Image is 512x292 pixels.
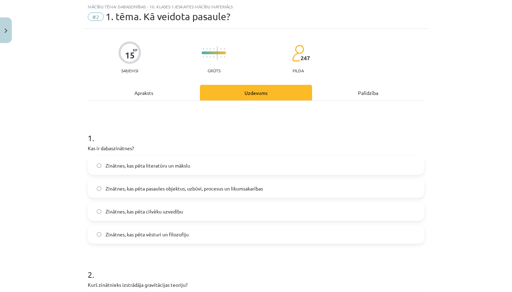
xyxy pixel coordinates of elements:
[208,68,220,73] p: Grūts
[214,48,214,50] img: icon-short-line-57e1e144782c952c97e751825c79c345078a6d821885a25fce030b3d8c18986b.svg
[207,48,207,50] img: icon-short-line-57e1e144782c952c97e751825c79c345078a6d821885a25fce030b3d8c18986b.svg
[301,55,310,61] span: 247
[203,56,204,58] img: icon-short-line-57e1e144782c952c97e751825c79c345078a6d821885a25fce030b3d8c18986b.svg
[220,56,221,58] img: icon-short-line-57e1e144782c952c97e751825c79c345078a6d821885a25fce030b3d8c18986b.svg
[312,85,424,100] div: Palīdzība
[88,4,424,9] div: Mācību tēma: Dabaszinības - 10. klases 1.ieskaites mācību materiāls
[200,85,312,100] div: Uzdevums
[133,48,137,52] span: XP
[106,11,230,22] span: 1. tēma. Kā veidota pasaule?
[88,121,424,143] h1: 1 .
[88,281,424,289] p: Kurš zinātnieks izstrādāja gravitācijas teoriju?
[214,56,214,58] img: icon-short-line-57e1e144782c952c97e751825c79c345078a6d821885a25fce030b3d8c18986b.svg
[207,56,207,58] img: icon-short-line-57e1e144782c952c97e751825c79c345078a6d821885a25fce030b3d8c18986b.svg
[5,29,7,33] img: icon-close-lesson-0947bae3869378f0d4975bcd49f059093ad1ed9edebbc8119c70593378902aed.svg
[106,231,189,238] span: Zinātnes, kas pēta vēsturi un filozofiju
[106,185,263,192] span: Zinātnes, kas pēta pasaules objektus, uzbūvi, procesus un likumsakarības
[118,68,141,73] p: Saņemsi
[125,50,135,60] div: 15
[224,56,225,58] img: icon-short-line-57e1e144782c952c97e751825c79c345078a6d821885a25fce030b3d8c18986b.svg
[97,232,101,237] input: Zinātnes, kas pēta vēsturi un filozofiju
[224,48,225,50] img: icon-short-line-57e1e144782c952c97e751825c79c345078a6d821885a25fce030b3d8c18986b.svg
[203,48,204,50] img: icon-short-line-57e1e144782c952c97e751825c79c345078a6d821885a25fce030b3d8c18986b.svg
[106,208,183,215] span: Zinātnes, kas pēta cilvēku uzvedību
[88,85,200,100] div: Apraksts
[210,48,211,50] img: icon-short-line-57e1e144782c952c97e751825c79c345078a6d821885a25fce030b3d8c18986b.svg
[88,258,424,279] h1: 2 .
[106,162,190,169] span: Zinātnes, kas pēta literatūru un mākslu
[293,68,304,73] p: pilda
[210,56,211,58] img: icon-short-line-57e1e144782c952c97e751825c79c345078a6d821885a25fce030b3d8c18986b.svg
[88,13,104,21] span: #2
[88,145,424,152] p: Kas ir dabaszinātnes?
[97,186,101,191] input: Zinātnes, kas pēta pasaules objektus, uzbūvi, procesus un likumsakarības
[97,163,101,168] input: Zinātnes, kas pēta literatūru un mākslu
[220,48,221,50] img: icon-short-line-57e1e144782c952c97e751825c79c345078a6d821885a25fce030b3d8c18986b.svg
[97,209,101,214] input: Zinātnes, kas pēta cilvēku uzvedību
[217,46,218,60] img: icon-long-line-d9ea69661e0d244f92f715978eff75569469978d946b2353a9bb055b3ed8787d.svg
[292,44,304,62] img: students-c634bb4e5e11cddfef0936a35e636f08e4e9abd3cc4e673bd6f9a4125e45ecb1.svg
